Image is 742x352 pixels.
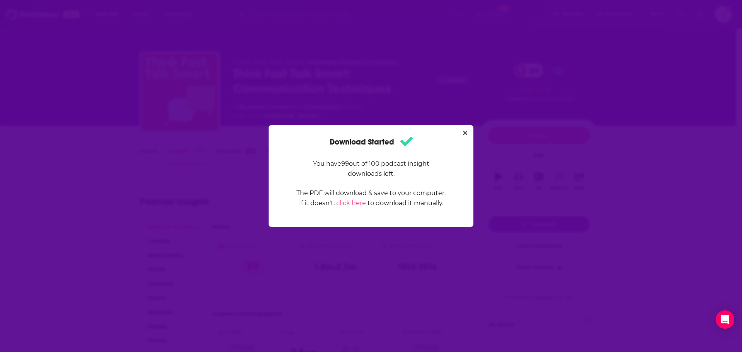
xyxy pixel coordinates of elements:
[296,159,446,179] p: You have 99 out of 100 podcast insight downloads left.
[296,188,446,208] p: The PDF will download & save to your computer. If it doesn't, to download it manually.
[336,199,366,207] a: click here
[716,310,734,329] div: Open Intercom Messenger
[330,134,413,150] h1: Download Started
[460,128,470,138] button: Close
